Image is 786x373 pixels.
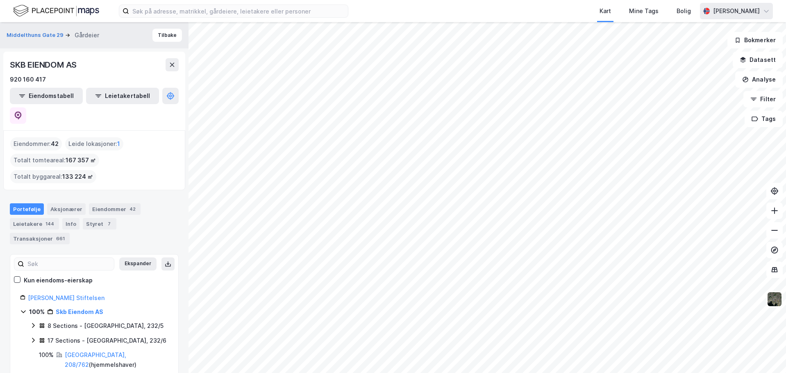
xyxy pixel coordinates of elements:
[62,172,93,182] span: 133 224 ㎡
[10,233,70,244] div: Transaksjoner
[24,258,114,270] input: Søk
[105,220,113,228] div: 7
[745,334,786,373] iframe: Chat Widget
[65,351,126,368] a: [GEOGRAPHIC_DATA], 208/762
[48,321,164,331] div: 8 Sections - [GEOGRAPHIC_DATA], 232/5
[10,137,62,150] div: Eiendommer :
[677,6,691,16] div: Bolig
[28,294,104,301] a: [PERSON_NAME] Stiftelsen
[75,30,99,40] div: Gårdeier
[65,137,123,150] div: Leide lokasjoner :
[10,218,59,230] div: Leietakere
[47,203,86,215] div: Aksjonærer
[735,71,783,88] button: Analyse
[51,139,59,149] span: 42
[629,6,659,16] div: Mine Tags
[129,5,348,17] input: Søk på adresse, matrikkel, gårdeiere, leietakere eller personer
[713,6,760,16] div: [PERSON_NAME]
[86,88,159,104] button: Leietakertabell
[10,154,99,167] div: Totalt tomteareal :
[83,218,116,230] div: Styret
[119,257,157,271] button: Ekspander
[65,350,168,370] div: ( hjemmelshaver )
[117,139,120,149] span: 1
[66,155,96,165] span: 167 357 ㎡
[10,203,44,215] div: Portefølje
[152,29,182,42] button: Tilbake
[10,75,46,84] div: 920 160 417
[62,218,80,230] div: Info
[743,91,783,107] button: Filter
[600,6,611,16] div: Kart
[44,220,56,228] div: 144
[13,4,99,18] img: logo.f888ab2527a4732fd821a326f86c7f29.svg
[767,291,782,307] img: 9k=
[55,234,66,243] div: 661
[7,31,65,39] button: Middelthuns Gate 29
[39,350,54,360] div: 100%
[56,308,103,315] a: Skb Eiendom AS
[733,52,783,68] button: Datasett
[727,32,783,48] button: Bokmerker
[24,275,93,285] div: Kun eiendoms-eierskap
[10,58,78,71] div: SKB EIENDOM AS
[48,336,166,346] div: 17 Sections - [GEOGRAPHIC_DATA], 232/6
[10,88,83,104] button: Eiendomstabell
[89,203,141,215] div: Eiendommer
[128,205,137,213] div: 42
[29,307,45,317] div: 100%
[745,111,783,127] button: Tags
[10,170,96,183] div: Totalt byggareal :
